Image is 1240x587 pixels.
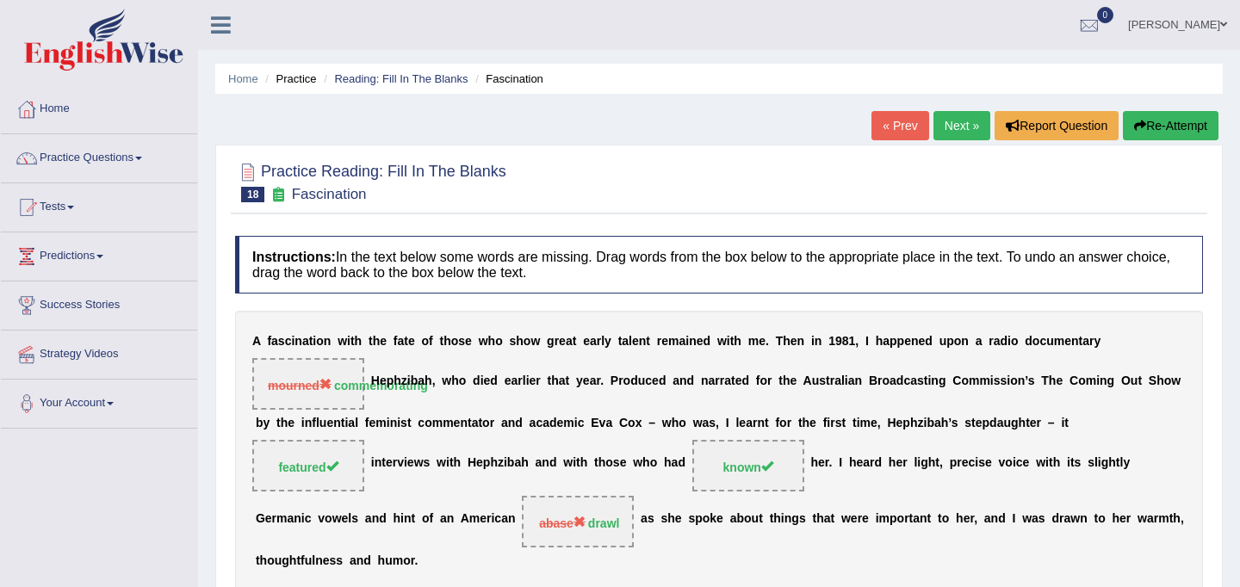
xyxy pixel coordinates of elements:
b: v [599,416,606,429]
b: c [645,374,652,388]
b: y [576,374,583,388]
b: i [811,334,815,348]
b: d [925,334,933,348]
b: e [454,416,461,429]
b: t [1138,374,1142,388]
b: r [518,374,522,388]
b: c [903,374,910,388]
a: Tests [1,183,197,226]
a: Home [228,72,258,85]
b: , [855,334,859,348]
b: i [1096,374,1100,388]
b: e [790,334,797,348]
b: i [313,334,316,348]
b: r [555,334,559,348]
a: Predictions [1,232,197,275]
b: a [271,334,278,348]
h4: In the text below some words are missing. Drag words from the box below to the appropriate place ... [235,236,1203,293]
b: m [443,416,453,429]
b: t [1079,334,1083,348]
b: r [767,374,772,388]
b: d [741,374,749,388]
b: r [989,334,993,348]
b: w [442,374,451,388]
b: i [397,416,400,429]
b: n [294,334,302,348]
b: m [979,374,989,388]
b: r [657,334,661,348]
span: 18 [241,187,264,202]
b: f [312,416,316,429]
b: t [731,374,735,388]
b: e [559,334,566,348]
b: n [911,334,919,348]
b: a [348,416,355,429]
b: e [652,374,659,388]
b: e [288,416,294,429]
b: t [440,334,444,348]
b: C [952,374,961,388]
b: l [523,374,526,388]
b: y [604,334,611,348]
b: h [734,334,741,348]
a: Next » [933,111,990,140]
b: d [490,374,498,388]
b: a [834,374,841,388]
b: p [387,374,394,388]
b: p [890,334,897,348]
b: n [961,334,969,348]
b: m [432,416,443,429]
b: h [1049,374,1057,388]
b: w [338,334,347,348]
li: Practice [261,71,316,87]
b: B [869,374,877,388]
b: T [776,334,784,348]
b: e [661,334,668,348]
b: t [350,334,355,348]
b: a [472,416,479,429]
b: h [488,334,496,348]
a: Success Stories [1,281,197,324]
b: d [515,416,523,429]
b: e [505,374,512,388]
h2: Practice Reading: Fill In The Blanks [235,159,506,202]
b: t [276,416,281,429]
b: o [316,334,324,348]
b: w [717,334,727,348]
b: h [425,374,432,388]
b: 8 [842,334,849,348]
small: Exam occurring question [269,187,287,203]
b: e [408,334,415,348]
a: Strategy Videos [1,331,197,374]
b: a [883,334,890,348]
b: t [478,416,482,429]
b: y [263,416,270,429]
b: o [495,334,503,348]
b: T [1041,374,1049,388]
b: e [369,416,375,429]
span: mourned [268,379,332,392]
b: h [876,334,883,348]
b: a [302,334,309,348]
b: 1 [828,334,835,348]
b: r [1089,334,1094,348]
b: s [278,334,285,348]
b: s [819,374,826,388]
b: f [756,374,760,388]
b: a [848,374,855,388]
b: h [783,334,790,348]
b: c [418,416,425,429]
b: r [877,374,882,388]
b: a [890,374,896,388]
b: s [994,374,1001,388]
b: t [618,334,623,348]
b: e [904,334,911,348]
b: n [1018,374,1026,388]
b: i [301,416,305,429]
b: a [542,416,549,429]
span: 0 [1097,7,1114,23]
b: P [611,374,618,388]
b: u [638,374,646,388]
b: s [1028,374,1035,388]
b: c [1039,334,1046,348]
